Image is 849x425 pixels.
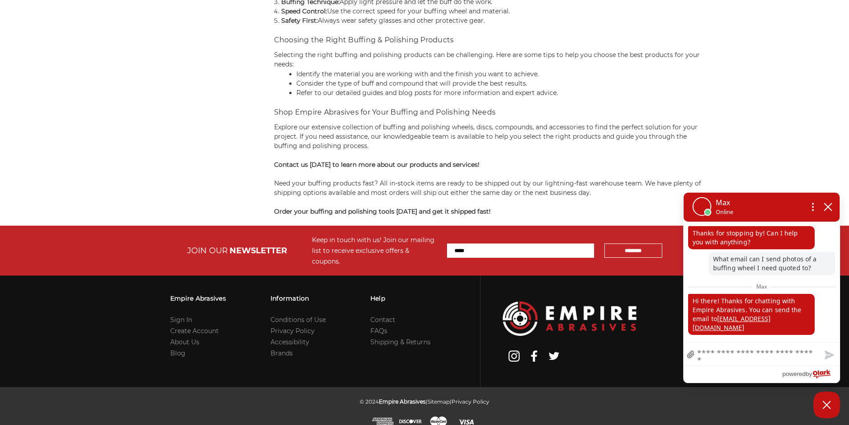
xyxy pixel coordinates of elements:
[805,199,821,215] button: Open chat options menu
[187,246,228,256] span: JOIN OUR
[271,316,326,324] a: Conditions of Use
[709,252,835,275] p: What email can I send photos of a buffing wheel I need quoted to?
[312,235,438,267] div: Keep in touch with us! Join our mailing list to receive exclusive offers & coupons.
[230,246,287,256] span: NEWSLETTER
[688,226,815,249] p: Thanks for stopping by! Can I help you with anything?
[782,366,840,383] a: Powered by Olark
[684,344,698,366] a: file upload
[370,289,431,308] h3: Help
[296,79,527,87] span: Consider the type of buff and compound that will provide the best results.
[716,208,733,216] p: Online
[274,108,496,116] span: Shop Empire Abrasives for Your Buffing and Polishing Needs
[503,301,636,336] img: Empire Abrasives Logo Image
[817,345,840,366] button: Send message
[170,338,199,346] a: About Us
[271,289,326,308] h3: Information
[360,396,489,407] p: © 2024 | |
[318,17,485,25] span: Always wear safety glasses and other protective gear.
[370,316,395,324] a: Contact
[821,200,835,214] button: close chatbox
[370,327,387,335] a: FAQs
[274,36,454,44] span: Choosing the Right Buffing & Polishing Products
[274,207,491,215] strong: Order your buffing and polishing tools [DATE] and get it shipped fast!
[813,392,840,418] button: Close Chatbox
[274,161,480,169] strong: Contact us [DATE] to learn more about our products and services!
[271,327,315,335] a: Privacy Policy
[271,338,309,346] a: Accessibility
[782,368,805,380] span: powered
[688,294,815,335] p: Hi there! Thanks for chatting with Empire Abrasives. You can send the email to
[683,192,840,383] div: olark chatbox
[327,7,510,15] span: Use the correct speed for your buffing wheel and material.
[281,17,318,25] strong: Safety First:
[274,51,700,68] span: Selecting the right buffing and polishing products can be challenging. Here are some tips to help...
[170,349,185,357] a: Blog
[693,314,771,332] a: [EMAIL_ADDRESS][DOMAIN_NAME]
[170,327,219,335] a: Create Account
[274,179,701,197] span: Need your buffing products fast? All in-stock items are ready to be shipped out by our lightning-...
[806,368,812,380] span: by
[170,316,192,324] a: Sign In
[752,281,771,292] span: Max
[281,7,327,15] strong: Speed Control:
[296,89,558,97] span: Refer to our detailed guides and blog posts for more information and expert advice.
[271,349,293,357] a: Brands
[684,222,840,342] div: chat
[379,398,426,405] span: Empire Abrasives
[370,338,431,346] a: Shipping & Returns
[296,70,539,78] span: Identify the material you are working with and the finish you want to achieve.
[451,398,489,405] a: Privacy Policy
[274,123,697,150] span: Explore our extensive collection of buffing and polishing wheels, discs, compounds, and accessori...
[427,398,450,405] a: Sitemap
[716,197,733,208] p: Max
[170,289,226,308] h3: Empire Abrasives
